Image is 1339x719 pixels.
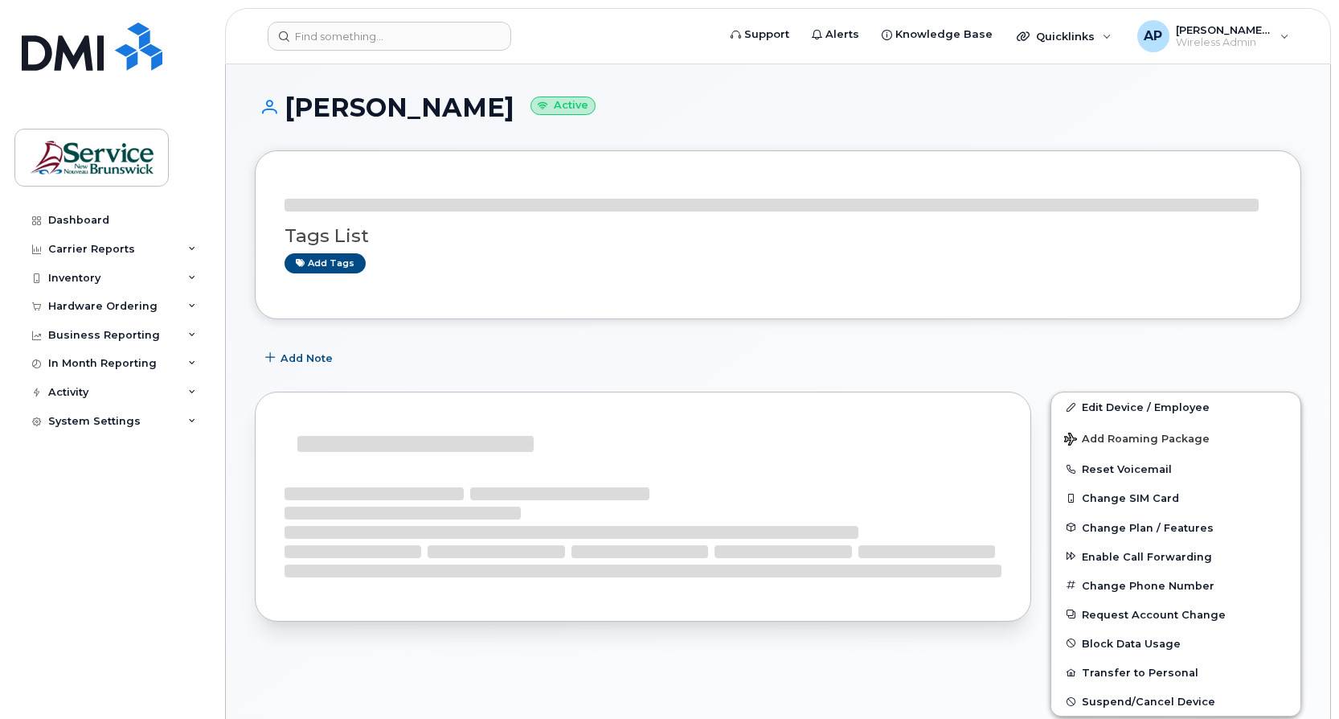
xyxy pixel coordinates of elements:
[1051,421,1300,454] button: Add Roaming Package
[530,97,596,115] small: Active
[1082,696,1215,708] span: Suspend/Cancel Device
[1064,433,1210,448] span: Add Roaming Package
[1051,542,1300,571] button: Enable Call Forwarding
[1051,658,1300,687] button: Transfer to Personal
[1082,550,1212,562] span: Enable Call Forwarding
[285,253,366,273] a: Add tags
[1051,687,1300,716] button: Suspend/Cancel Device
[1051,454,1300,483] button: Reset Voicemail
[1051,392,1300,421] a: Edit Device / Employee
[1051,483,1300,512] button: Change SIM Card
[1051,600,1300,629] button: Request Account Change
[255,93,1301,121] h1: [PERSON_NAME]
[1051,571,1300,600] button: Change Phone Number
[1051,629,1300,658] button: Block Data Usage
[1082,521,1214,533] span: Change Plan / Features
[285,226,1271,246] h3: Tags List
[280,351,333,366] span: Add Note
[255,343,346,372] button: Add Note
[1051,513,1300,542] button: Change Plan / Features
